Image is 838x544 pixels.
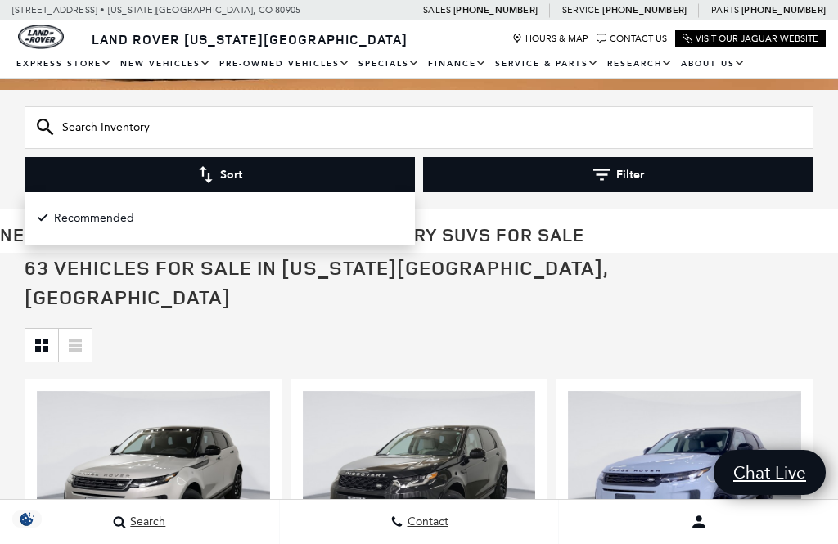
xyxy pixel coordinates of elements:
img: Opt-Out Icon [8,510,46,528]
span: 63 Vehicles for Sale in [US_STATE][GEOGRAPHIC_DATA], [GEOGRAPHIC_DATA] [25,254,608,310]
span: Contact [403,515,448,529]
button: Filter [423,157,813,192]
a: EXPRESS STORE [12,50,116,79]
a: Hours & Map [512,34,588,44]
a: land-rover [18,25,64,49]
a: About Us [677,50,750,79]
a: Service & Parts [491,50,603,79]
span: Search [126,515,165,529]
a: Research [603,50,677,79]
a: Visit Our Jaguar Website [683,34,818,44]
li: Recommended [38,202,402,235]
a: [PHONE_NUMBER] [453,4,538,16]
a: [PHONE_NUMBER] [602,4,687,16]
a: Finance [424,50,491,79]
button: Sort [25,157,415,192]
a: Pre-Owned Vehicles [215,50,354,79]
a: Land Rover [US_STATE][GEOGRAPHIC_DATA] [82,30,417,48]
img: Land Rover [18,25,64,49]
button: Open user profile menu [559,501,838,542]
a: Contact Us [597,34,667,44]
a: New Vehicles [116,50,215,79]
a: Chat Live [714,450,826,495]
span: Land Rover [US_STATE][GEOGRAPHIC_DATA] [92,30,408,48]
section: Click to Open Cookie Consent Modal [8,510,46,528]
a: [PHONE_NUMBER] [741,4,826,16]
span: Chat Live [725,461,814,483]
input: Search Inventory [25,106,813,149]
a: [STREET_ADDRESS] • [US_STATE][GEOGRAPHIC_DATA], CO 80905 [12,5,300,16]
nav: Main Navigation [12,50,826,79]
a: Specials [354,50,424,79]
